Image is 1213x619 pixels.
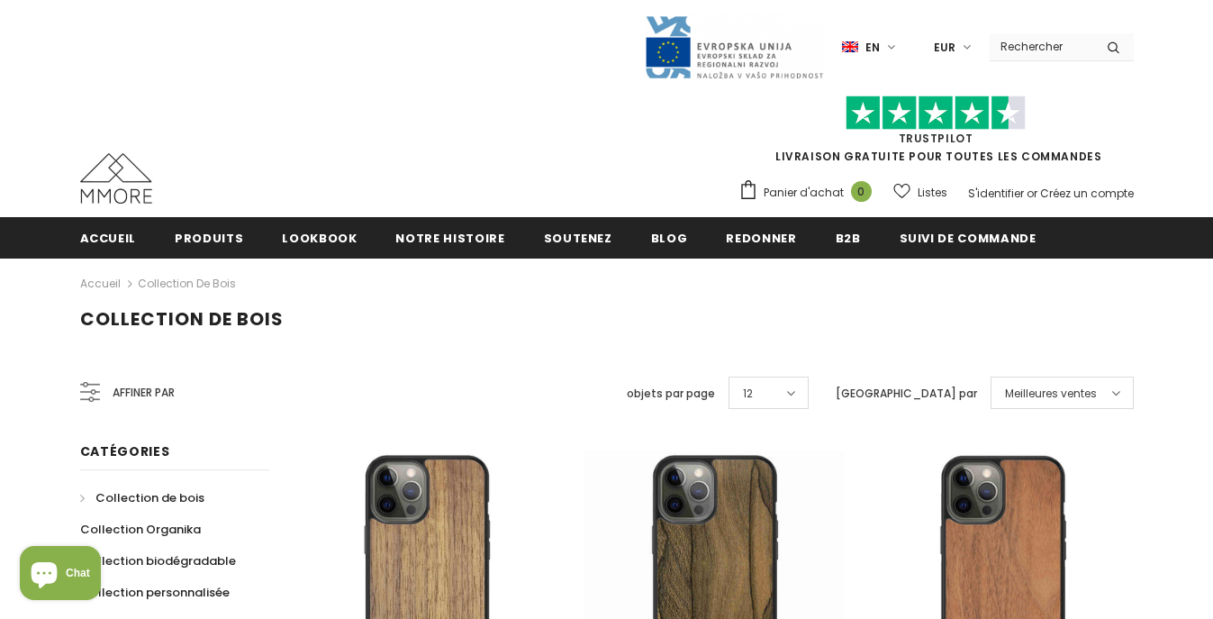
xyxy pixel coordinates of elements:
span: Blog [651,230,688,247]
a: Lookbook [282,217,357,258]
span: EUR [934,39,955,57]
input: Search Site [990,33,1093,59]
span: en [865,39,880,57]
a: soutenez [544,217,612,258]
span: B2B [836,230,861,247]
a: Redonner [726,217,796,258]
span: Collection de bois [80,306,284,332]
a: Notre histoire [395,217,504,258]
span: Affiner par [113,383,175,403]
label: objets par page [627,385,715,403]
a: Listes [893,177,947,208]
span: Listes [918,184,947,202]
span: Accueil [80,230,137,247]
span: Catégories [80,442,170,460]
span: Panier d'achat [764,184,844,202]
span: or [1027,186,1037,201]
span: Collection personnalisée [80,584,230,601]
a: Collection de bois [80,482,204,514]
span: soutenez [544,230,612,247]
span: Collection de bois [95,489,204,506]
a: Suivi de commande [900,217,1036,258]
span: Notre histoire [395,230,504,247]
a: B2B [836,217,861,258]
a: Collection de bois [138,276,236,291]
a: Accueil [80,217,137,258]
inbox-online-store-chat: Shopify online store chat [14,546,106,605]
span: Produits [175,230,243,247]
a: Accueil [80,273,121,295]
a: S'identifier [968,186,1024,201]
img: Javni Razpis [644,14,824,80]
a: Javni Razpis [644,39,824,54]
span: Lookbook [282,230,357,247]
img: Cas MMORE [80,153,152,204]
a: Collection Organika [80,514,201,545]
a: Créez un compte [1040,186,1134,201]
a: Blog [651,217,688,258]
img: i-lang-1.png [842,40,858,55]
a: TrustPilot [899,131,973,146]
label: [GEOGRAPHIC_DATA] par [836,385,977,403]
img: Faites confiance aux étoiles pilotes [846,96,1026,131]
a: Collection personnalisée [80,577,230,608]
a: Panier d'achat 0 [738,179,881,206]
span: 0 [851,181,872,202]
span: Redonner [726,230,796,247]
span: Collection Organika [80,521,201,538]
span: LIVRAISON GRATUITE POUR TOUTES LES COMMANDES [738,104,1134,164]
span: 12 [743,385,753,403]
span: Meilleures ventes [1005,385,1097,403]
a: Produits [175,217,243,258]
a: Collection biodégradable [80,545,236,577]
span: Collection biodégradable [80,552,236,569]
span: Suivi de commande [900,230,1036,247]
